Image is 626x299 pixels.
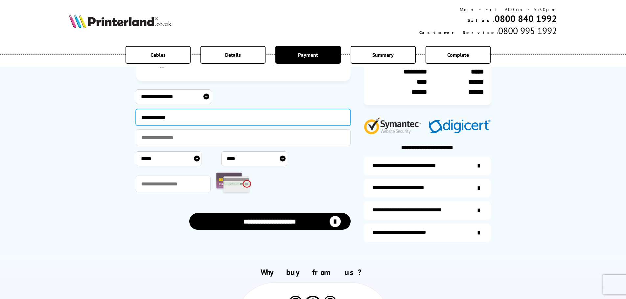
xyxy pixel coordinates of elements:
[468,17,495,23] span: Sales:
[151,52,166,58] span: Cables
[447,52,469,58] span: Complete
[69,14,172,28] img: Printerland Logo
[364,179,491,197] a: items-arrive
[495,12,557,25] a: 0800 840 1992
[419,30,498,35] span: Customer Service:
[364,157,491,175] a: additional-ink
[69,267,557,277] h2: Why buy from us?
[225,52,241,58] span: Details
[372,52,394,58] span: Summary
[364,224,491,242] a: secure-website
[364,201,491,220] a: additional-cables
[498,25,557,37] span: 0800 995 1992
[298,52,318,58] span: Payment
[419,7,557,12] div: Mon - Fri 9:00am - 5:30pm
